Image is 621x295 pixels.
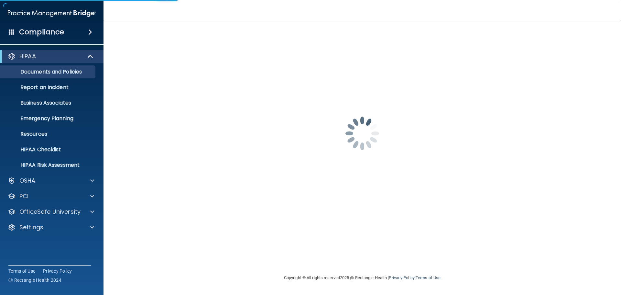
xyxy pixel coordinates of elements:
[19,28,64,37] h4: Compliance
[19,208,81,216] p: OfficeSafe University
[4,146,93,153] p: HIPAA Checklist
[19,177,36,185] p: OSHA
[416,275,441,280] a: Terms of Use
[8,52,94,60] a: HIPAA
[4,100,93,106] p: Business Associates
[4,162,93,168] p: HIPAA Risk Assessment
[4,84,93,91] p: Report an Incident
[4,69,93,75] p: Documents and Policies
[8,277,61,283] span: Ⓒ Rectangle Health 2024
[19,52,36,60] p: HIPAA
[330,101,395,166] img: spinner.e123f6fc.gif
[389,275,414,280] a: Privacy Policy
[19,192,28,200] p: PCI
[19,223,43,231] p: Settings
[8,208,94,216] a: OfficeSafe University
[4,115,93,122] p: Emergency Planning
[43,268,72,274] a: Privacy Policy
[8,223,94,231] a: Settings
[8,268,35,274] a: Terms of Use
[4,131,93,137] p: Resources
[8,7,96,20] img: PMB logo
[8,177,94,185] a: OSHA
[244,267,480,288] div: Copyright © All rights reserved 2025 @ Rectangle Health | |
[8,192,94,200] a: PCI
